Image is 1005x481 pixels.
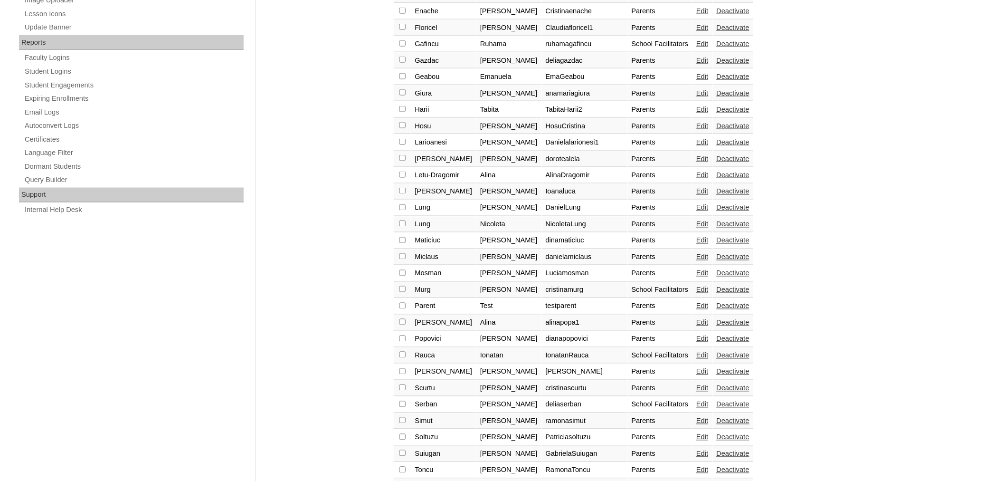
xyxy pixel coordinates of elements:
td: cristinamurg [542,282,627,298]
a: Edit [696,7,708,15]
a: Edit [696,466,708,474]
td: Soltuzu [411,430,476,446]
td: [PERSON_NAME] [476,381,541,397]
a: Deactivate [717,171,749,179]
td: Parents [628,266,692,282]
a: Edit [696,286,708,294]
a: Edit [696,433,708,441]
a: Deactivate [717,433,749,441]
a: Deactivate [717,122,749,130]
td: Serban [411,397,476,413]
td: Parents [628,86,692,102]
a: Deactivate [717,302,749,310]
a: Deactivate [717,417,749,425]
a: Edit [696,73,708,80]
td: [PERSON_NAME] [411,184,476,200]
td: dianapopovici [542,331,627,347]
td: School Facilitators [628,348,692,364]
td: Enache [411,3,476,19]
a: Edit [696,269,708,277]
a: Deactivate [717,7,749,15]
a: Deactivate [717,335,749,343]
td: Alina [476,315,541,331]
a: Deactivate [717,269,749,277]
td: Parents [628,53,692,69]
a: Student Engagements [24,79,244,91]
a: Deactivate [717,40,749,48]
td: School Facilitators [628,397,692,413]
td: Parents [628,364,692,380]
div: Reports [19,35,244,50]
a: Internal Help Desk [24,204,244,216]
a: Expiring Enrollments [24,93,244,105]
a: Deactivate [717,73,749,80]
a: Deactivate [717,188,749,195]
td: [PERSON_NAME] [542,364,627,380]
td: [PERSON_NAME] [476,282,541,298]
a: Deactivate [717,450,749,458]
td: Giura [411,86,476,102]
a: Edit [696,24,708,31]
td: Parents [628,200,692,216]
td: Parents [628,315,692,331]
td: Parents [628,167,692,183]
td: [PERSON_NAME] [476,462,541,479]
td: DanielLung [542,200,627,216]
a: Edit [696,368,708,375]
div: Support [19,188,244,203]
a: Deactivate [717,57,749,64]
td: Emanuela [476,69,541,85]
td: [PERSON_NAME] [476,331,541,347]
td: Miclaus [411,250,476,266]
td: [PERSON_NAME] [411,315,476,331]
a: Deactivate [717,24,749,31]
td: dinamaticiuc [542,233,627,249]
td: Claudiafloricel1 [542,20,627,36]
td: [PERSON_NAME] [476,200,541,216]
a: Edit [696,122,708,130]
td: NicoletaLung [542,217,627,233]
td: School Facilitators [628,282,692,298]
td: Scurtu [411,381,476,397]
td: [PERSON_NAME] [476,266,541,282]
td: [PERSON_NAME] [476,118,541,135]
td: [PERSON_NAME] [476,446,541,462]
a: Deactivate [717,237,749,244]
a: Edit [696,188,708,195]
a: Edit [696,417,708,425]
a: Deactivate [717,319,749,327]
a: Deactivate [717,352,749,359]
td: alinapopa1 [542,315,627,331]
a: Edit [696,253,708,261]
a: Deactivate [717,138,749,146]
a: Edit [696,335,708,343]
td: Ionatan [476,348,541,364]
td: Parents [628,414,692,430]
td: deliagazdac [542,53,627,69]
a: Edit [696,155,708,163]
a: Deactivate [717,401,749,408]
a: Deactivate [717,204,749,212]
td: deliaserban [542,397,627,413]
td: [PERSON_NAME] [476,233,541,249]
a: Lesson Icons [24,8,244,20]
a: Deactivate [717,368,749,375]
td: Geabou [411,69,476,85]
td: Letu-Dragomir [411,167,476,183]
td: [PERSON_NAME] [411,151,476,167]
td: [PERSON_NAME] [476,135,541,151]
td: Nicoleta [476,217,541,233]
td: Alina [476,167,541,183]
a: Edit [696,302,708,310]
td: Lung [411,200,476,216]
a: Dormant Students [24,161,244,173]
td: Tabita [476,102,541,118]
td: [PERSON_NAME] [476,250,541,266]
a: Language Filter [24,147,244,159]
a: Query Builder [24,174,244,186]
td: Parents [628,233,692,249]
td: Parents [628,462,692,479]
td: Lung [411,217,476,233]
td: Cristinaenache [542,3,627,19]
a: Email Logs [24,106,244,118]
